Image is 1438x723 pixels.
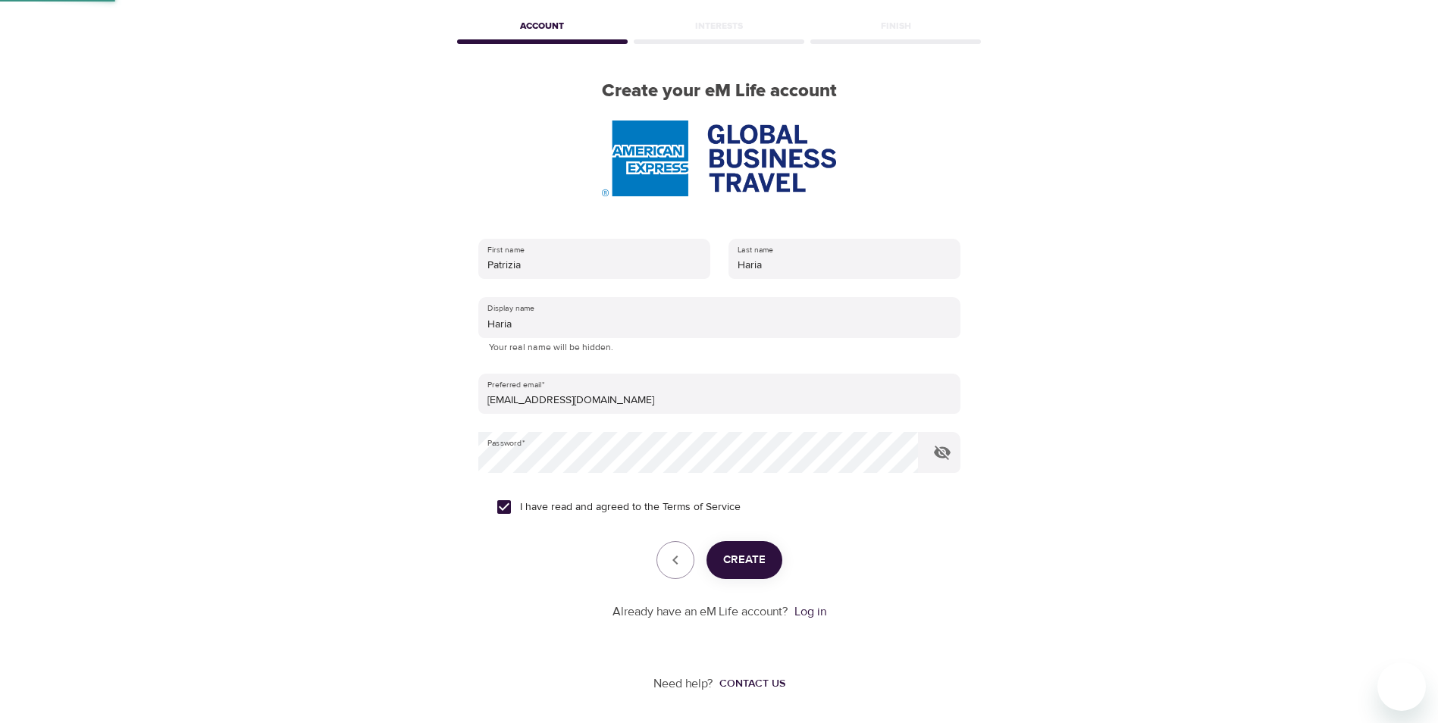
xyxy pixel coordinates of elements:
[1377,662,1426,711] iframe: Button to launch messaging window
[706,541,782,579] button: Create
[719,676,785,691] div: Contact us
[454,80,985,102] h2: Create your eM Life account
[723,550,766,570] span: Create
[602,121,835,196] img: AmEx%20GBT%20logo.png
[713,676,785,691] a: Contact us
[663,499,741,515] a: Terms of Service
[612,603,788,621] p: Already have an eM Life account?
[520,499,741,515] span: I have read and agreed to the
[489,340,950,355] p: Your real name will be hidden.
[794,604,826,619] a: Log in
[653,675,713,693] p: Need help?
